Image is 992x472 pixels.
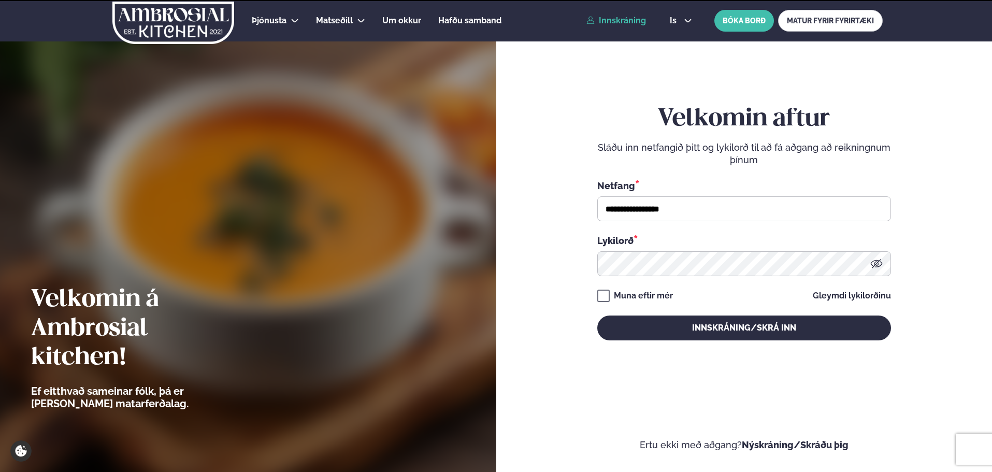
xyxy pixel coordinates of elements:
a: MATUR FYRIR FYRIRTÆKI [778,10,883,32]
span: Um okkur [382,16,421,25]
a: Um okkur [382,15,421,27]
a: Cookie settings [10,440,32,462]
span: is [670,17,680,25]
button: BÓKA BORÐ [714,10,774,32]
h2: Velkomin aftur [597,105,891,134]
span: Þjónusta [252,16,286,25]
p: Ertu ekki með aðgang? [527,439,961,451]
div: Lykilorð [597,234,891,247]
span: Matseðill [316,16,353,25]
a: Nýskráning/Skráðu þig [742,439,849,450]
p: Sláðu inn netfangið þitt og lykilorð til að fá aðgang að reikningnum þínum [597,141,891,166]
a: Þjónusta [252,15,286,27]
div: Netfang [597,179,891,192]
h2: Velkomin á Ambrosial kitchen! [31,285,246,373]
span: Hafðu samband [438,16,501,25]
p: Ef eitthvað sameinar fólk, þá er [PERSON_NAME] matarferðalag. [31,385,246,410]
a: Hafðu samband [438,15,501,27]
a: Innskráning [586,16,646,25]
button: is [662,17,700,25]
img: logo [111,2,235,44]
button: Innskráning/Skrá inn [597,316,891,340]
a: Matseðill [316,15,353,27]
a: Gleymdi lykilorðinu [813,292,891,300]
